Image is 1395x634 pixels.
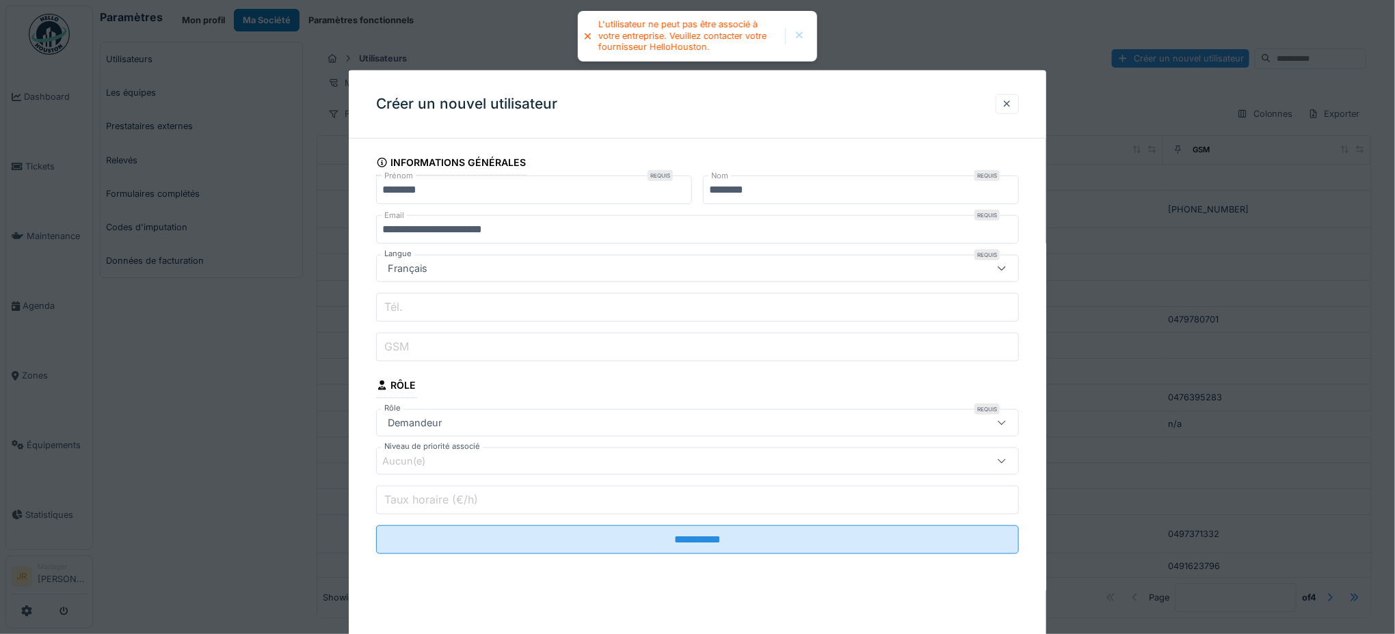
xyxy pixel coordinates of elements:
div: Requis [974,210,1000,221]
label: Taux horaire (€/h) [382,491,481,508]
label: Tél. [382,299,406,315]
label: Niveau de priorité associé [382,441,483,452]
div: Demandeur [382,415,447,430]
div: Requis [974,404,1000,415]
div: L'utilisateur ne peut pas être associé à votre entreprise. Veuillez contacter votre fournisseur H... [598,19,778,53]
div: Français [382,261,433,276]
label: Langue [382,248,414,260]
div: Aucun(e) [382,454,444,469]
label: GSM [382,338,412,355]
label: Nom [708,170,731,182]
div: Requis [648,170,673,181]
div: Requis [974,249,1000,260]
h3: Créer un nouvel utilisateur [376,96,557,113]
label: Prénom [382,170,416,182]
div: Informations générales [376,152,527,176]
div: Rôle [376,375,416,398]
label: Rôle [382,402,403,414]
div: Requis [974,170,1000,181]
label: Email [382,210,407,221]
